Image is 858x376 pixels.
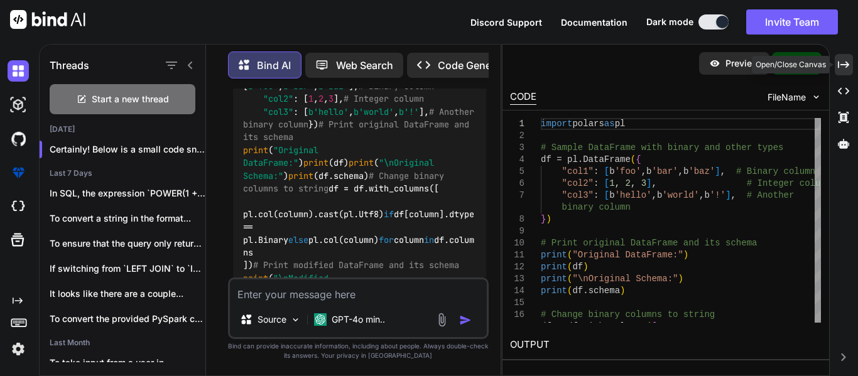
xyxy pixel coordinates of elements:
[546,214,551,224] span: )
[604,119,615,129] span: as
[678,166,683,176] span: ,
[651,321,656,331] span: [
[308,106,349,117] span: b'hello'
[470,16,542,29] button: Discord Support
[641,178,646,188] span: 3
[541,214,546,224] span: }
[752,56,830,73] div: Open/Close Canvas
[8,338,29,360] img: settings
[683,166,688,176] span: b
[646,321,651,331] span: (
[541,142,783,153] span: # Sample DataFrame with binary and other types
[253,260,459,271] span: # Print modified DataFrame and its schema
[288,234,308,245] span: else
[609,190,614,200] span: b
[731,190,736,200] span: ,
[609,178,614,188] span: 1
[615,166,641,176] span: 'foo'
[243,54,480,310] code: polars pl df = pl.DataFrame({ : [ , , ], : [ , , ], : [ , , ], }) ( ) (df) ( ) (df.schema) df = d...
[399,106,419,117] span: b'!'
[615,190,652,200] span: 'hello'
[631,178,636,188] span: ,
[8,128,29,149] img: githubDark
[652,178,657,188] span: ,
[243,144,323,168] span: "Original DataFrame:"
[424,234,434,245] span: in
[92,93,169,105] span: Start a new thread
[510,213,524,225] div: 8
[510,118,524,130] div: 1
[50,287,205,300] p: It looks like there are a couple...
[314,313,327,326] img: GPT-4o mini
[459,314,472,326] img: icon
[572,262,583,272] span: df
[8,60,29,82] img: darkChat
[510,261,524,273] div: 12
[572,274,678,284] span: "\nOriginal Schema:"
[470,17,542,28] span: Discord Support
[541,286,567,296] span: print
[332,313,385,326] p: GPT-4o min..
[10,10,85,29] img: Bind AI
[349,158,374,169] span: print
[510,273,524,285] div: 13
[541,262,567,272] span: print
[50,187,205,200] p: In SQL, the expression `POWER(1 + 0.04,...
[541,321,646,331] span: df = df.with_columns
[258,313,286,326] p: Source
[510,297,524,309] div: 15
[50,357,205,369] p: To take input from a user in...
[8,196,29,217] img: cloudideIcon
[243,144,268,156] span: print
[40,124,205,134] h2: [DATE]
[636,154,641,164] span: {
[50,143,205,156] p: Certainly! Below is a small code snippet...
[384,208,394,220] span: if
[615,178,620,188] span: ,
[379,234,394,245] span: for
[720,166,725,176] span: ,
[502,330,829,360] h2: OUTPUT
[243,272,334,296] span: "\nModified DataFrame:"
[257,58,291,73] p: Bind AI
[567,262,572,272] span: (
[510,285,524,297] div: 14
[747,178,831,188] span: # Integer column
[641,166,646,176] span: ,
[263,106,293,117] span: "col3"
[604,166,609,176] span: [
[510,309,524,321] div: 16
[747,190,795,200] span: # Another
[243,119,474,142] span: # Print original DataFrame and its schema
[510,237,524,249] div: 10
[583,262,588,272] span: )
[705,190,710,200] span: b
[594,190,599,200] span: :
[510,190,524,201] div: 7
[263,94,293,105] span: "col2"
[510,90,536,105] div: CODE
[657,190,662,200] span: b
[699,190,704,200] span: ,
[510,178,524,190] div: 6
[50,237,205,250] p: To ensure that the query only returns...
[625,178,630,188] span: 2
[651,190,656,200] span: ,
[510,142,524,154] div: 3
[652,166,678,176] span: 'bar'
[8,94,29,115] img: darkAi-studio
[662,190,699,200] span: 'world'
[510,166,524,178] div: 5
[594,166,599,176] span: :
[561,16,627,29] button: Documentation
[572,286,620,296] span: df.schema
[620,286,625,296] span: )
[510,249,524,261] div: 11
[329,94,334,105] span: 3
[8,162,29,183] img: premium
[40,338,205,348] h2: Last Month
[541,309,715,320] span: # Change binary columns to string
[40,168,205,178] h2: Last 7 Days
[725,190,730,200] span: ]
[609,166,614,176] span: b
